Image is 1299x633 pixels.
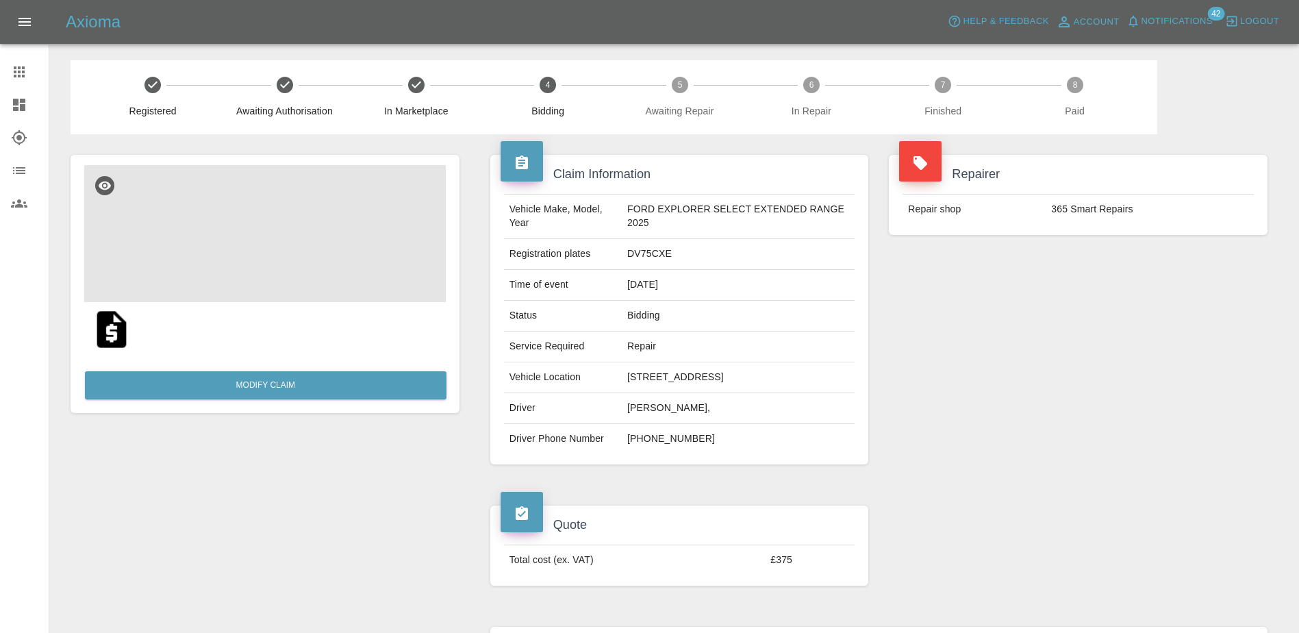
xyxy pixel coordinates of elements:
[1222,11,1283,32] button: Logout
[504,239,622,270] td: Registration plates
[90,308,134,351] img: original/fe4fe6ff-8b48-455d-8e8b-e0ea29e84c86
[622,332,855,362] td: Repair
[92,104,213,118] span: Registered
[1142,14,1213,29] span: Notifications
[1014,104,1135,118] span: Paid
[504,332,622,362] td: Service Required
[504,270,622,301] td: Time of event
[765,545,855,575] td: £375
[84,165,446,302] img: 8cd5f44d-29d8-4bcf-a463-027778918d11
[1052,11,1123,33] a: Account
[751,104,872,118] span: In Repair
[501,165,859,184] h4: Claim Information
[622,301,855,332] td: Bidding
[85,371,446,399] a: Modify Claim
[66,11,121,33] h5: Axioma
[504,301,622,332] td: Status
[899,165,1257,184] h4: Repairer
[504,424,622,454] td: Driver Phone Number
[944,11,1052,32] button: Help & Feedback
[501,516,859,534] h4: Quote
[677,80,682,90] text: 5
[504,545,766,575] td: Total cost (ex. VAT)
[1074,14,1120,30] span: Account
[1207,7,1224,21] span: 42
[883,104,1003,118] span: Finished
[622,270,855,301] td: [DATE]
[504,195,622,239] td: Vehicle Make, Model, Year
[224,104,344,118] span: Awaiting Authorisation
[903,195,1046,225] td: Repair shop
[622,195,855,239] td: FORD EXPLORER SELECT EXTENDED RANGE 2025
[1240,14,1279,29] span: Logout
[356,104,477,118] span: In Marketplace
[504,362,622,393] td: Vehicle Location
[1123,11,1216,32] button: Notifications
[546,80,551,90] text: 4
[1046,195,1254,225] td: 365 Smart Repairs
[622,362,855,393] td: [STREET_ADDRESS]
[622,239,855,270] td: DV75CXE
[8,5,41,38] button: Open drawer
[1072,80,1077,90] text: 8
[622,424,855,454] td: [PHONE_NUMBER]
[963,14,1048,29] span: Help & Feedback
[619,104,740,118] span: Awaiting Repair
[504,393,622,424] td: Driver
[488,104,608,118] span: Bidding
[941,80,946,90] text: 7
[622,393,855,424] td: [PERSON_NAME],
[809,80,814,90] text: 6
